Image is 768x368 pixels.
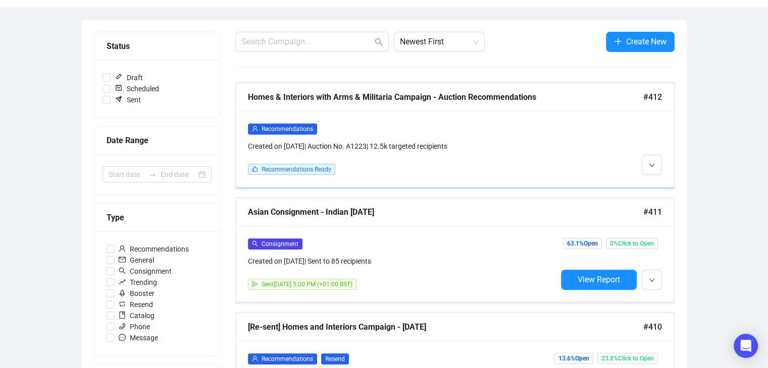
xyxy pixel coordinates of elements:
[148,170,157,178] span: swap-right
[606,32,675,52] button: Create New
[614,37,622,45] span: plus
[119,323,126,330] span: phone
[148,170,157,178] span: to
[115,332,162,343] span: Message
[262,240,298,248] span: Consignment
[115,255,158,266] span: General
[643,206,662,218] span: #411
[111,94,145,105] span: Sent
[248,91,643,103] div: Homes & Interiors with Arms & Militaria Campaign - Auction Recommendations
[119,300,126,308] span: retweet
[252,166,258,172] span: like
[161,169,196,180] input: End date
[115,310,159,321] span: Catalog
[119,267,126,274] span: search
[606,238,658,249] span: 0% Click to Open
[400,32,479,51] span: Newest First
[115,243,193,255] span: Recommendations
[241,36,373,48] input: Search Campaign...
[252,240,258,247] span: search
[248,141,557,152] div: Created on [DATE] | Auction No. A1223 | 12.5k targeted recipients
[643,321,662,333] span: #410
[119,312,126,319] span: book
[375,38,383,46] span: search
[561,270,637,290] button: View Report
[107,40,208,52] div: Status
[321,353,349,364] span: Resend
[262,166,331,173] span: Recommendations Ready
[111,72,147,83] span: Draft
[597,353,658,364] span: 23.8% Click to Open
[248,206,643,218] div: Asian Consignment - Indian [DATE]
[119,256,126,263] span: mail
[115,299,157,310] span: Resend
[248,321,643,333] div: [Re-sent] Homes and Interiors Campaign - [DATE]
[109,169,144,180] input: Start date
[119,334,126,341] span: message
[252,355,258,361] span: user
[563,238,602,249] span: 63.1% Open
[115,288,159,299] span: Booster
[119,245,126,252] span: user
[235,198,675,302] a: Asian Consignment - Indian [DATE]#411searchConsignmentCreated on [DATE]| Sent to 85 recipientssen...
[578,275,620,284] span: View Report
[119,289,126,296] span: rocket
[649,277,655,283] span: down
[235,83,675,188] a: Homes & Interiors with Arms & Militaria Campaign - Auction Recommendations#412userRecommendations...
[111,83,163,94] span: Scheduled
[115,266,176,277] span: Consignment
[626,35,667,48] span: Create New
[107,134,208,147] div: Date Range
[115,321,154,332] span: Phone
[248,256,557,267] div: Created on [DATE] | Sent to 85 recipients
[119,278,126,285] span: rise
[262,281,352,288] span: Sent [DATE] 5:00 PM (+01:00 BST)
[649,162,655,168] span: down
[734,334,758,358] div: Open Intercom Messenger
[643,91,662,103] span: #412
[252,281,258,287] span: send
[262,355,313,362] span: Recommendations
[252,126,258,132] span: user
[115,277,161,288] span: Trending
[262,126,313,133] span: Recommendations
[554,353,593,364] span: 13.6% Open
[107,211,208,224] div: Type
